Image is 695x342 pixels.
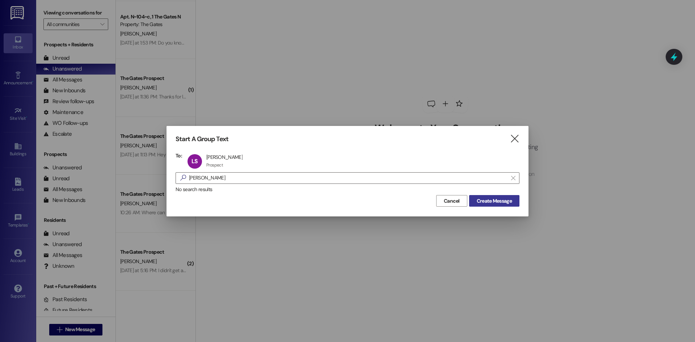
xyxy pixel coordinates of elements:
span: Create Message [477,197,512,205]
div: No search results [176,186,519,193]
input: Search for any contact or apartment [189,173,507,183]
span: LS [191,157,198,165]
div: Prospect [206,162,223,168]
span: Cancel [444,197,460,205]
button: Clear text [507,173,519,183]
i:  [177,174,189,182]
h3: To: [176,152,182,159]
h3: Start A Group Text [176,135,228,143]
div: [PERSON_NAME] [206,154,243,160]
button: Cancel [436,195,467,207]
button: Create Message [469,195,519,207]
i:  [511,175,515,181]
i:  [510,135,519,143]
